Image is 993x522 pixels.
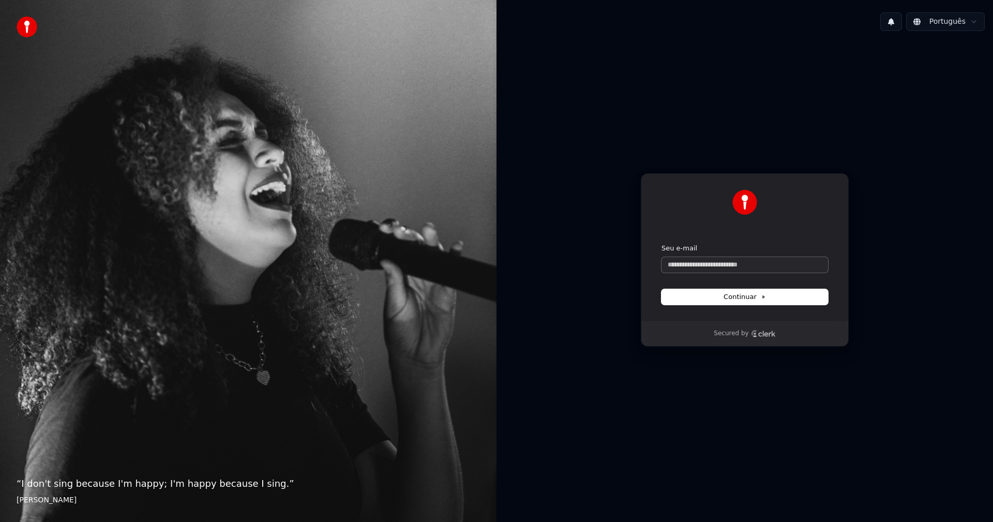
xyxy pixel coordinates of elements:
a: Clerk logo [751,330,776,337]
img: youka [17,17,37,37]
img: Youka [732,190,757,215]
label: Seu e-mail [661,244,697,253]
button: Continuar [661,289,828,305]
p: Secured by [714,330,748,338]
footer: [PERSON_NAME] [17,495,480,505]
p: “ I don't sing because I'm happy; I'm happy because I sing. ” [17,476,480,491]
span: Continuar [724,292,766,302]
